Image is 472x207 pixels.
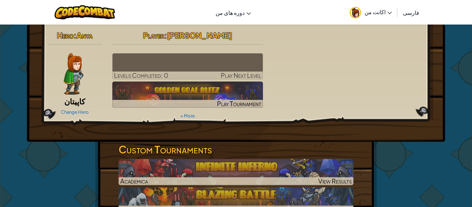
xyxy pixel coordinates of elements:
span: Play Next Level [221,71,261,79]
span: Levels Completed: 0 [114,71,168,79]
span: Anya [76,30,93,40]
span: دوره های من [216,9,245,16]
span: View Results [318,177,352,185]
img: Infinite Inferno [119,159,353,185]
h3: Custom Tournaments [119,142,353,157]
a: فارسی [399,3,423,22]
img: Golden Goal [112,82,263,108]
span: Player [143,30,164,40]
a: AcademicaView Results [119,159,353,185]
a: Play Tournament [112,82,263,108]
a: اکانت من [346,1,395,23]
span: Play Tournament [217,100,261,107]
span: کاپیتان [64,96,85,106]
span: [PERSON_NAME] [167,30,232,40]
img: captain-pose.png [64,53,83,95]
span: Academica [120,177,148,185]
a: دوره های من [212,3,254,22]
span: : [164,30,167,40]
img: avatar [350,7,361,18]
a: Change Hero [61,109,89,115]
a: Play Next Level [112,53,263,79]
a: + More [180,113,195,119]
img: CodeCombat logo [55,5,115,19]
span: Hero [57,30,74,40]
span: فارسی [403,9,419,16]
span: : [74,30,76,40]
span: اکانت من [365,8,392,16]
